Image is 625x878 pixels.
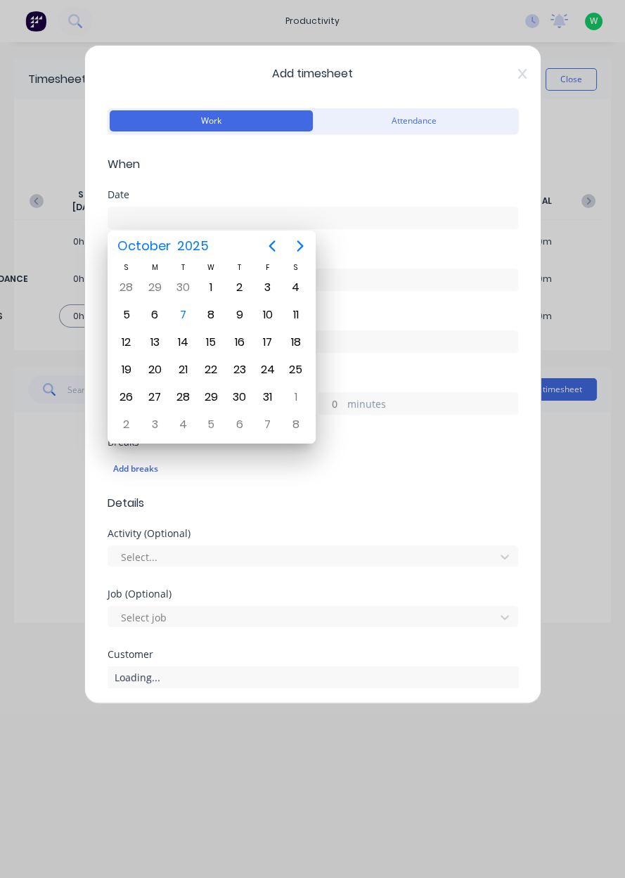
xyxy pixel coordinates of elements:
[108,437,518,447] div: Breaks
[144,277,165,298] div: Monday, September 29, 2025
[108,529,518,538] div: Activity (Optional)
[116,332,137,353] div: Sunday, October 12, 2025
[200,277,221,298] div: Wednesday, October 1, 2025
[172,277,193,298] div: Tuesday, September 30, 2025
[282,262,310,273] div: S
[108,495,518,512] span: Details
[229,304,250,325] div: Thursday, October 9, 2025
[285,304,307,325] div: Saturday, October 11, 2025
[115,233,174,259] span: October
[172,332,193,353] div: Tuesday, October 14, 2025
[200,332,221,353] div: Wednesday, October 15, 2025
[116,304,137,325] div: Sunday, October 5, 2025
[144,304,165,325] div: Monday, October 6, 2025
[116,277,137,298] div: Sunday, September 28, 2025
[229,277,250,298] div: Thursday, October 2, 2025
[108,666,518,687] div: Loading...
[113,460,513,478] div: Add breaks
[200,387,221,408] div: Wednesday, October 29, 2025
[144,387,165,408] div: Monday, October 27, 2025
[347,396,517,414] label: minutes
[172,304,193,325] div: Today, Tuesday, October 7, 2025
[200,359,221,380] div: Wednesday, October 22, 2025
[169,262,197,273] div: T
[174,233,212,259] span: 2025
[172,414,193,435] div: Tuesday, November 4, 2025
[229,387,250,408] div: Thursday, October 30, 2025
[144,359,165,380] div: Monday, October 20, 2025
[144,332,165,353] div: Monday, October 13, 2025
[108,190,518,200] div: Date
[225,262,253,273] div: T
[254,262,282,273] div: F
[200,304,221,325] div: Wednesday, October 8, 2025
[109,233,218,259] button: October2025
[229,414,250,435] div: Thursday, November 6, 2025
[257,332,278,353] div: Friday, October 17, 2025
[197,262,225,273] div: W
[313,110,516,131] button: Attendance
[110,110,313,131] button: Work
[257,359,278,380] div: Friday, October 24, 2025
[285,359,307,380] div: Saturday, October 25, 2025
[141,262,169,273] div: M
[257,414,278,435] div: Friday, November 7, 2025
[257,304,278,325] div: Friday, October 10, 2025
[286,232,314,260] button: Next page
[112,262,141,273] div: S
[285,414,307,435] div: Saturday, November 8, 2025
[108,65,518,82] span: Add timesheet
[172,359,193,380] div: Tuesday, October 21, 2025
[319,393,344,414] input: 0
[229,359,250,380] div: Thursday, October 23, 2025
[108,156,518,173] span: When
[116,414,137,435] div: Sunday, November 2, 2025
[116,359,137,380] div: Sunday, October 19, 2025
[229,332,250,353] div: Thursday, October 16, 2025
[108,650,518,659] div: Customer
[258,232,286,260] button: Previous page
[200,414,221,435] div: Wednesday, November 5, 2025
[108,589,518,599] div: Job (Optional)
[285,387,307,408] div: Saturday, November 1, 2025
[285,277,307,298] div: Saturday, October 4, 2025
[116,387,137,408] div: Sunday, October 26, 2025
[257,387,278,408] div: Friday, October 31, 2025
[285,332,307,353] div: Saturday, October 18, 2025
[257,277,278,298] div: Friday, October 3, 2025
[172,387,193,408] div: Tuesday, October 28, 2025
[144,414,165,435] div: Monday, November 3, 2025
